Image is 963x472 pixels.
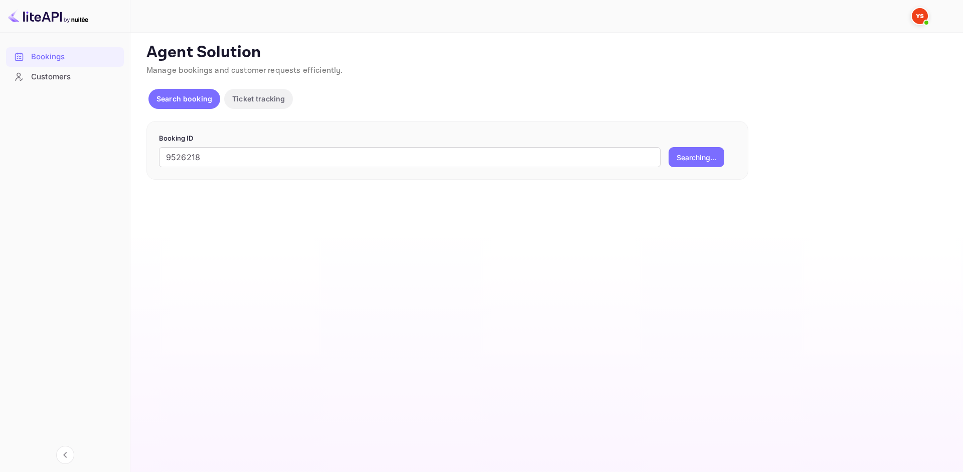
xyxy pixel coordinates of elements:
div: Bookings [6,47,124,67]
a: Customers [6,67,124,86]
p: Booking ID [159,134,736,144]
button: Collapse navigation [56,446,74,464]
img: Yandex Support [912,8,928,24]
span: Manage bookings and customer requests efficiently. [146,65,343,76]
p: Search booking [156,93,212,104]
p: Agent Solution [146,43,945,63]
div: Customers [31,71,119,83]
img: LiteAPI logo [8,8,88,24]
p: Ticket tracking [232,93,285,104]
div: Customers [6,67,124,87]
button: Searching... [669,147,724,167]
div: Bookings [31,51,119,63]
a: Bookings [6,47,124,66]
input: Enter Booking ID (e.g., 63782194) [159,147,661,167]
